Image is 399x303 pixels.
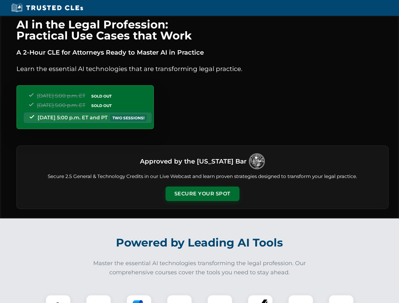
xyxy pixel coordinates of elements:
h2: Powered by Leading AI Tools [25,232,375,254]
p: Master the essential AI technologies transforming the legal profession. Our comprehensive courses... [89,259,310,277]
img: Trusted CLEs [9,3,85,13]
h1: AI in the Legal Profession: Practical Use Cases that Work [16,19,389,41]
h3: Approved by the [US_STATE] Bar [140,156,246,167]
span: SOLD OUT [89,102,114,109]
button: Secure Your Spot [166,187,239,201]
img: Logo [249,153,265,169]
p: Learn the essential AI technologies that are transforming legal practice. [16,64,389,74]
span: [DATE] 5:00 p.m. ET [37,93,85,99]
p: Secure 2.5 General & Technology Credits in our Live Webcast and learn proven strategies designed ... [24,173,381,180]
p: A 2-Hour CLE for Attorneys Ready to Master AI in Practice [16,47,389,57]
span: [DATE] 5:00 p.m. ET [37,102,85,108]
span: SOLD OUT [89,93,114,99]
